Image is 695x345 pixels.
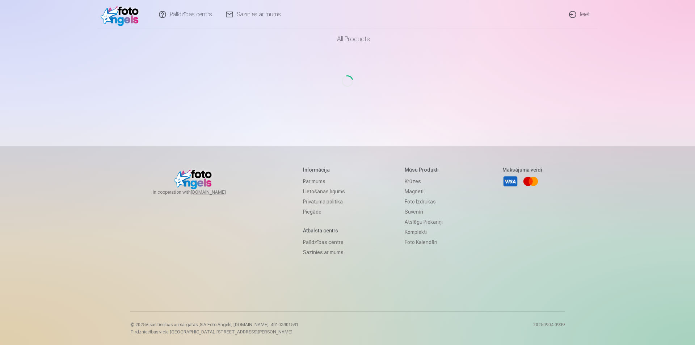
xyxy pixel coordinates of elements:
p: Tirdzniecības vieta [GEOGRAPHIC_DATA], [STREET_ADDRESS][PERSON_NAME] [130,329,299,335]
img: /fa1 [101,3,142,26]
a: Sazinies ar mums [303,247,345,257]
p: © 2025 Visas tiesības aizsargātas. , [130,322,299,328]
a: Krūzes [405,176,443,186]
a: Suvenīri [405,207,443,217]
h5: Informācija [303,166,345,173]
h5: Maksājuma veidi [502,166,542,173]
h5: Atbalsta centrs [303,227,345,234]
a: Foto kalendāri [405,237,443,247]
a: Foto izdrukas [405,197,443,207]
a: Mastercard [523,173,539,189]
p: 20250904.0909 [533,322,565,335]
a: Lietošanas līgums [303,186,345,197]
a: Piegāde [303,207,345,217]
a: Atslēgu piekariņi [405,217,443,227]
a: Privātuma politika [303,197,345,207]
a: Magnēti [405,186,443,197]
a: [DOMAIN_NAME] [191,189,243,195]
a: Komplekti [405,227,443,237]
a: Palīdzības centrs [303,237,345,247]
span: In cooperation with [153,189,243,195]
span: SIA Foto Angels, [DOMAIN_NAME]. 40103901591 [200,322,299,327]
a: Par mums [303,176,345,186]
a: All products [317,29,379,49]
a: Visa [502,173,518,189]
h5: Mūsu produkti [405,166,443,173]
